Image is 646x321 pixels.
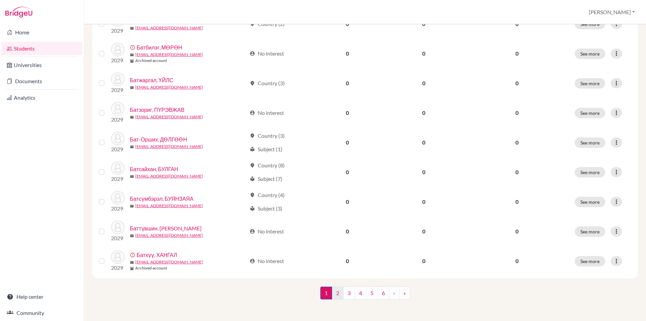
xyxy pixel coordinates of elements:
[111,86,124,94] p: 2029
[111,116,124,124] p: 2029
[135,84,203,90] a: [EMAIL_ADDRESS][DOMAIN_NAME]
[310,128,385,157] td: 0
[575,78,605,89] button: See more
[343,287,355,299] a: 3
[250,147,255,152] span: local_library
[250,227,284,235] div: No interest
[130,252,137,258] span: error_outline
[250,258,255,264] span: account_circle
[130,195,193,203] a: Батсүмбэрэл, БУЯНЗАЯА
[130,86,134,90] span: mail
[137,43,182,52] a: Батбилэг, МӨРӨН
[575,256,605,266] button: See more
[1,58,82,72] a: Universities
[355,287,366,299] a: 4
[135,25,203,31] a: [EMAIL_ADDRESS][DOMAIN_NAME]
[385,128,463,157] td: 0
[385,68,463,98] td: 0
[467,109,567,117] p: 0
[250,229,255,234] span: account_circle
[250,257,284,265] div: No interest
[250,204,282,213] div: Subject (3)
[575,108,605,118] button: See more
[310,246,385,276] td: 0
[130,165,178,173] a: Батсайхан, БУЛГАН
[135,173,203,179] a: [EMAIL_ADDRESS][DOMAIN_NAME]
[130,266,134,270] span: inventory_2
[111,221,124,234] img: Баттүвшин, МИШЭЭЛ
[130,224,202,232] a: Баттүвшин, [PERSON_NAME]
[250,176,255,182] span: local_library
[310,187,385,217] td: 0
[467,198,567,206] p: 0
[111,102,124,116] img: Батзориг, ПҮРЭВЖАВ
[575,197,605,207] button: See more
[1,26,82,39] a: Home
[310,39,385,68] td: 0
[250,192,255,198] span: location_on
[385,157,463,187] td: 0
[467,227,567,235] p: 0
[378,287,389,299] a: 6
[130,76,173,84] a: Батжаргал, ҮЙЛС
[320,287,332,299] span: 1
[586,6,638,19] button: [PERSON_NAME]
[1,91,82,104] a: Analytics
[467,138,567,147] p: 0
[111,264,124,272] p: 2029
[111,234,124,242] p: 2029
[111,56,124,64] p: 2029
[135,143,203,150] a: [EMAIL_ADDRESS][DOMAIN_NAME]
[250,191,285,199] div: Country (4)
[111,191,124,204] img: Батсүмбэрэл, БУЯНЗАЯА
[250,109,284,117] div: No interest
[250,175,282,183] div: Subject (7)
[130,53,134,57] span: mail
[575,167,605,178] button: See more
[250,132,285,140] div: Country (3)
[130,135,187,143] a: Бат-Орших, ДӨЛГӨӨН
[332,287,344,299] a: 2
[385,39,463,68] td: 0
[111,132,124,145] img: Бат-Орших, ДӨЛГӨӨН
[310,157,385,187] td: 0
[310,98,385,128] td: 0
[250,79,285,87] div: Country (3)
[1,42,82,55] a: Students
[135,232,203,238] a: [EMAIL_ADDRESS][DOMAIN_NAME]
[467,79,567,87] p: 0
[135,114,203,120] a: [EMAIL_ADDRESS][DOMAIN_NAME]
[111,43,124,56] img: Батбилэг, МӨРӨН
[135,259,203,265] a: [EMAIL_ADDRESS][DOMAIN_NAME]
[250,50,284,58] div: No interest
[575,137,605,148] button: See more
[111,72,124,86] img: Батжаргал, ҮЙЛС
[111,204,124,213] p: 2029
[130,260,134,264] span: mail
[366,287,378,299] a: 5
[111,161,124,175] img: Батсайхан, БУЛГАН
[1,290,82,303] a: Help center
[250,206,255,211] span: local_library
[130,174,134,179] span: mail
[250,161,285,169] div: Country (8)
[1,306,82,320] a: Community
[575,49,605,59] button: See more
[130,26,134,30] span: mail
[467,257,567,265] p: 0
[467,168,567,176] p: 0
[250,110,255,116] span: account_circle
[130,204,134,208] span: mail
[130,59,134,63] span: inventory_2
[250,145,282,153] div: Subject (1)
[385,217,463,246] td: 0
[135,203,203,209] a: [EMAIL_ADDRESS][DOMAIN_NAME]
[1,74,82,88] a: Documents
[111,175,124,183] p: 2029
[130,115,134,119] span: mail
[250,21,255,27] span: location_on
[310,68,385,98] td: 0
[385,187,463,217] td: 0
[135,265,167,271] b: Archived account
[320,287,410,305] nav: ...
